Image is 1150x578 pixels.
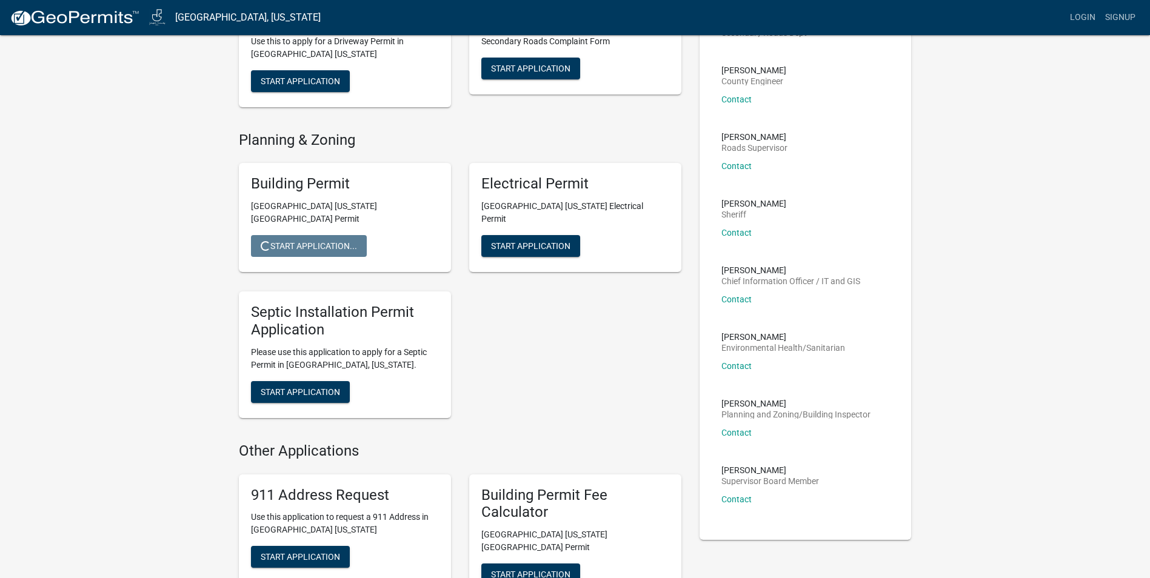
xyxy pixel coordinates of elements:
[251,235,367,257] button: Start Application...
[721,228,752,238] a: Contact
[721,161,752,171] a: Contact
[721,95,752,104] a: Contact
[481,175,669,193] h5: Electrical Permit
[721,277,860,285] p: Chief Information Officer / IT and GIS
[1100,6,1140,29] a: Signup
[251,200,439,225] p: [GEOGRAPHIC_DATA] [US_STATE][GEOGRAPHIC_DATA] Permit
[721,494,752,504] a: Contact
[481,487,669,522] h5: Building Permit Fee Calculator
[491,63,570,73] span: Start Application
[481,235,580,257] button: Start Application
[239,131,681,149] h4: Planning & Zoning
[721,266,860,274] p: [PERSON_NAME]
[261,387,340,396] span: Start Application
[721,361,752,371] a: Contact
[721,77,786,85] p: County Engineer
[721,466,819,474] p: [PERSON_NAME]
[251,487,439,504] h5: 911 Address Request
[721,210,786,219] p: Sheriff
[261,76,340,85] span: Start Application
[239,442,681,460] h4: Other Applications
[1065,6,1100,29] a: Login
[721,410,871,419] p: Planning and Zoning/Building Inspector
[251,175,439,193] h5: Building Permit
[481,528,669,554] p: [GEOGRAPHIC_DATA] [US_STATE][GEOGRAPHIC_DATA] Permit
[175,7,321,28] a: [GEOGRAPHIC_DATA], [US_STATE]
[251,346,439,371] p: Please use this application to apply for a Septic Permit in [GEOGRAPHIC_DATA], [US_STATE].
[721,344,845,352] p: Environmental Health/Sanitarian
[721,428,752,437] a: Contact
[251,35,439,61] p: Use this to apply for a Driveway Permit in [GEOGRAPHIC_DATA] [US_STATE]
[721,333,845,341] p: [PERSON_NAME]
[721,144,787,152] p: Roads Supervisor
[481,200,669,225] p: [GEOGRAPHIC_DATA] [US_STATE] Electrical Permit
[721,133,787,141] p: [PERSON_NAME]
[721,294,752,304] a: Contact
[491,241,570,251] span: Start Application
[149,9,165,25] img: Jasper County, Iowa
[721,477,819,485] p: Supervisor Board Member
[251,70,350,92] button: Start Application
[481,58,580,79] button: Start Application
[481,35,669,48] p: Secondary Roads Complaint Form
[721,66,786,75] p: [PERSON_NAME]
[721,399,871,408] p: [PERSON_NAME]
[251,511,439,536] p: Use this application to request a 911 Address in [GEOGRAPHIC_DATA] [US_STATE]
[251,304,439,339] h5: Septic Installation Permit Application
[251,546,350,568] button: Start Application
[721,199,786,208] p: [PERSON_NAME]
[251,381,350,403] button: Start Application
[261,552,340,562] span: Start Application
[261,241,357,251] span: Start Application...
